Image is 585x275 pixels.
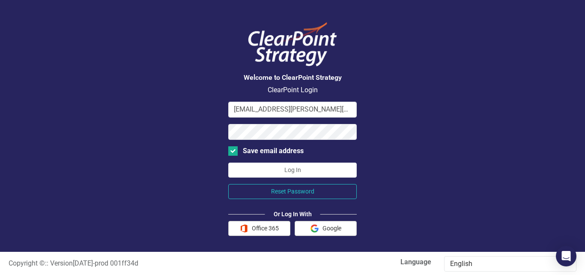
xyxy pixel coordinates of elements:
[228,102,357,118] input: Email Address
[9,259,45,267] span: Copyright ©
[2,259,292,269] div: :: Version [DATE] - prod 001ff34d
[241,17,344,72] img: ClearPoint Logo
[450,259,561,269] div: English
[310,224,319,233] img: Google
[228,221,290,236] button: Office 365
[299,257,431,267] label: Language
[295,221,357,236] button: Google
[240,224,248,233] img: Office 365
[228,184,357,199] button: Reset Password
[228,74,357,82] h3: Welcome to ClearPoint Strategy
[556,246,576,266] div: Open Intercom Messenger
[228,85,357,95] p: ClearPoint Login
[265,210,320,218] div: Or Log In With
[243,146,304,156] div: Save email address
[228,163,357,178] button: Log In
